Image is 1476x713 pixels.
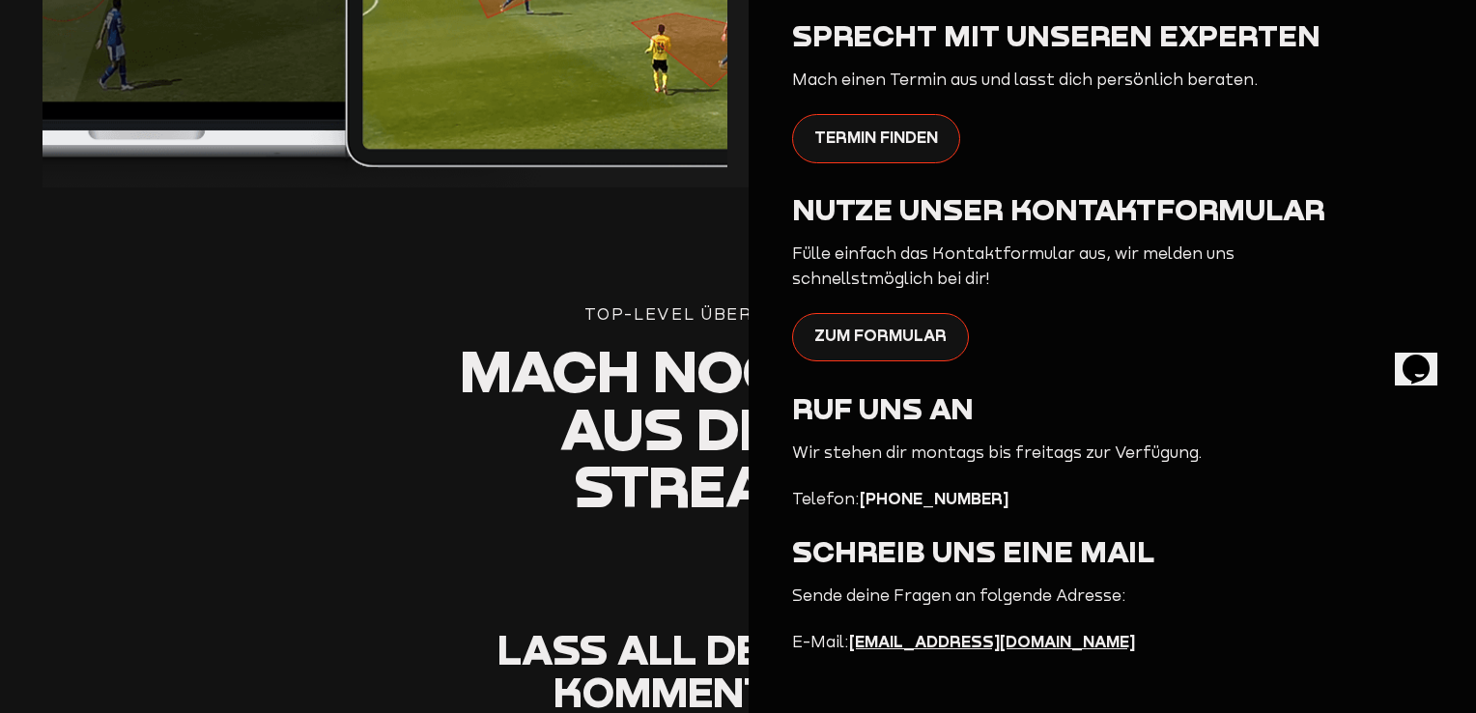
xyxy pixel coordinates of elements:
[792,487,1275,512] p: Telefon:
[814,125,938,150] span: Termin finden
[575,392,917,520] span: deinen Streams_
[792,533,1154,569] span: Schreib uns eine Mail
[814,324,947,349] span: Zum Formular
[849,632,1135,651] strong: [EMAIL_ADDRESS][DOMAIN_NAME]
[792,390,974,426] span: Ruf uns an
[792,242,1275,292] p: Fülle einfach das Kontaktformular aus, wir melden uns schnellstmöglich bei dir!
[792,630,1275,655] p: E-Mail:
[792,441,1275,466] p: Wir stehen dir montags bis freitags zur Verfügung.
[1395,328,1457,385] iframe: chat widget
[792,191,1325,227] span: Nutze unser Kontaktformular
[460,334,1016,462] span: Mach noch mehr aus
[792,114,960,162] a: Termin finden
[860,489,1008,508] strong: [PHONE_NUMBER]
[792,313,969,361] a: Zum Formular
[792,584,1275,609] p: Sende deine Fragen an folgende Adresse:
[792,17,1320,53] span: Sprecht mit unseren Experten
[792,68,1275,93] p: Mach einen Termin aus und lasst dich persönlich beraten.
[396,302,1080,328] div: Top-Level Übertragungen_
[849,633,1135,651] a: [EMAIL_ADDRESS][DOMAIN_NAME]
